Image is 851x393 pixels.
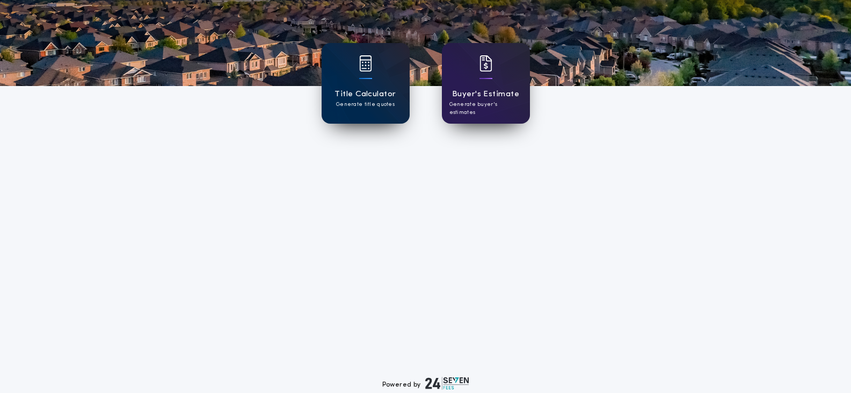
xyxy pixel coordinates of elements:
[425,377,469,390] img: logo
[322,43,410,124] a: card iconTitle CalculatorGenerate title quotes
[442,43,530,124] a: card iconBuyer's EstimateGenerate buyer's estimates
[382,377,469,390] div: Powered by
[334,88,396,101] h1: Title Calculator
[359,55,372,72] img: card icon
[449,101,522,117] p: Generate buyer's estimates
[336,101,395,109] p: Generate title quotes
[452,88,519,101] h1: Buyer's Estimate
[479,55,492,72] img: card icon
